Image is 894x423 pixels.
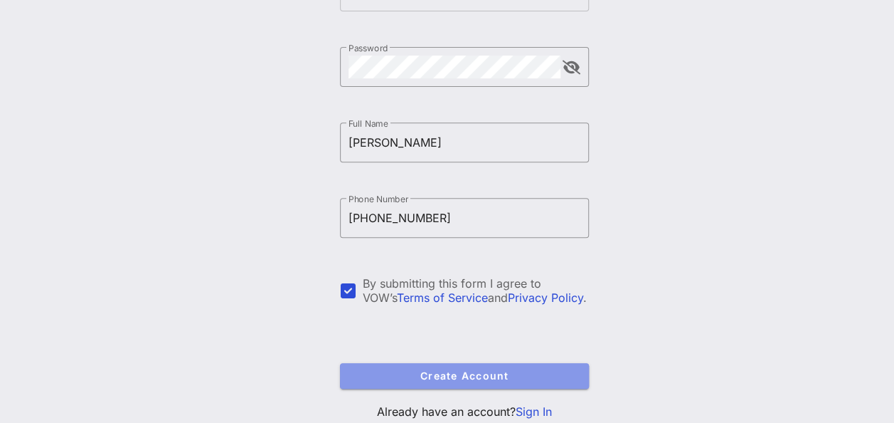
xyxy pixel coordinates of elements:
span: Create Account [351,370,578,382]
label: Password [348,43,388,53]
button: append icon [563,61,580,75]
div: By submitting this form I agree to VOW’s and . [363,276,589,305]
a: Sign In [516,404,552,419]
p: Already have an account? [340,403,589,420]
a: Terms of Service [397,291,488,305]
label: Phone Number [348,194,408,204]
button: Create Account [340,363,589,389]
a: Privacy Policy [508,291,583,305]
label: Full Name [348,118,388,129]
